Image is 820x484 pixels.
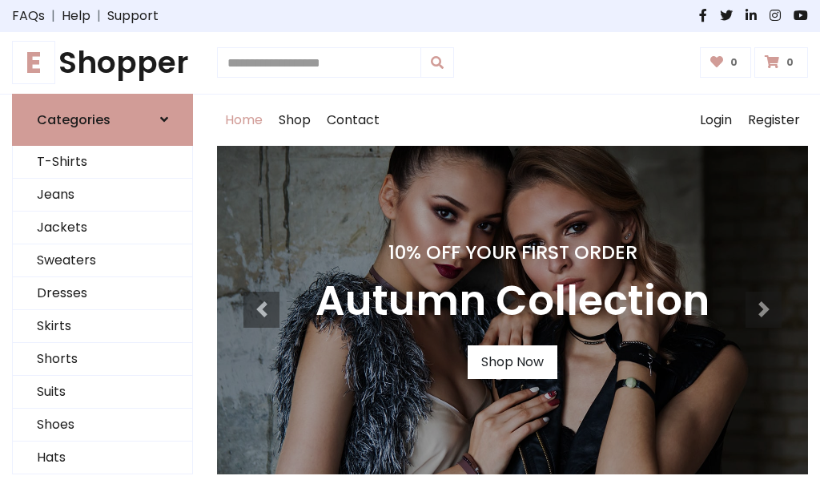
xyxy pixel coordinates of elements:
[62,6,90,26] a: Help
[13,442,192,474] a: Hats
[319,95,388,146] a: Contact
[700,47,752,78] a: 0
[13,277,192,310] a: Dresses
[13,244,192,277] a: Sweaters
[12,45,193,81] h1: Shopper
[754,47,808,78] a: 0
[740,95,808,146] a: Register
[692,95,740,146] a: Login
[13,310,192,343] a: Skirts
[468,345,557,379] a: Shop Now
[12,94,193,146] a: Categories
[12,45,193,81] a: EShopper
[782,55,798,70] span: 0
[316,241,709,264] h4: 10% Off Your First Order
[12,6,45,26] a: FAQs
[13,343,192,376] a: Shorts
[316,276,709,326] h3: Autumn Collection
[12,41,55,84] span: E
[217,95,271,146] a: Home
[726,55,742,70] span: 0
[271,95,319,146] a: Shop
[13,212,192,244] a: Jackets
[37,112,111,127] h6: Categories
[90,6,107,26] span: |
[45,6,62,26] span: |
[13,146,192,179] a: T-Shirts
[107,6,159,26] a: Support
[13,376,192,409] a: Suits
[13,179,192,212] a: Jeans
[13,409,192,442] a: Shoes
